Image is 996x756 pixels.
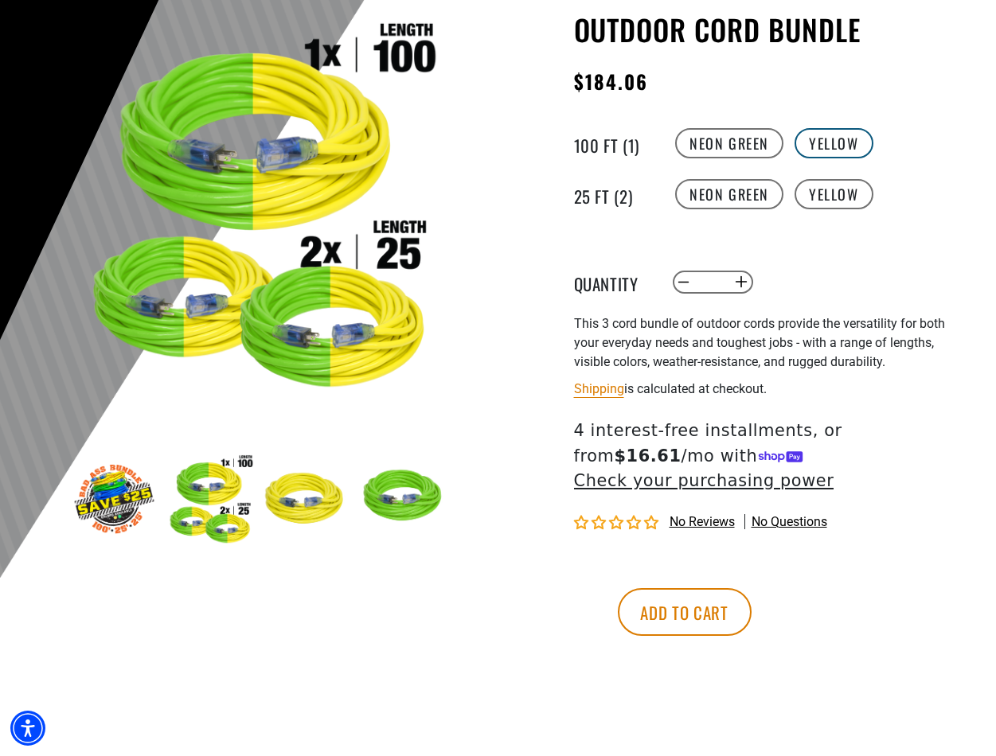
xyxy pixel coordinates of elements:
span: This 3 cord bundle of outdoor cords provide the versatility for both your everyday needs and toug... [574,316,945,369]
h1: Outdoor Cord Bundle [574,13,964,46]
button: Add to cart [618,588,752,636]
span: $184.06 [574,67,649,95]
span: No reviews [670,514,735,529]
legend: 100 ft (1) [574,133,654,154]
legend: 25 ft (2) [574,184,654,205]
label: Neon Green [675,128,783,158]
a: Shipping [574,381,624,396]
div: is calculated at checkout. [574,378,964,399]
div: Accessibility Menu [10,711,45,746]
label: Yellow [795,128,873,158]
label: Quantity [574,271,654,292]
label: Neon Green [675,179,783,209]
img: yellow [260,454,353,546]
span: 0.00 stars [574,516,662,531]
label: Yellow [795,179,873,209]
img: neon green [357,454,449,546]
span: No questions [752,513,827,531]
